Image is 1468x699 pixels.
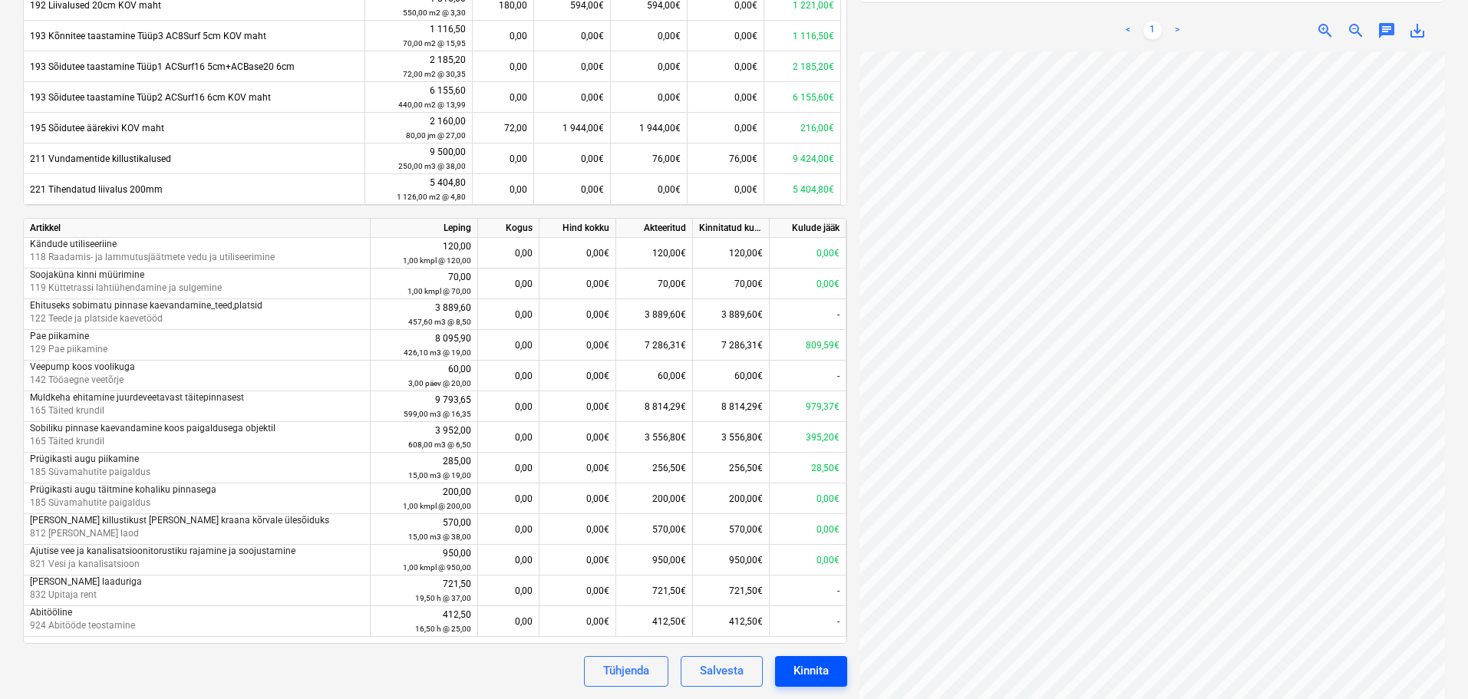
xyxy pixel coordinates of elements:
[616,514,693,545] div: 570,00€
[371,53,466,81] div: 2 185,20
[688,21,764,51] div: 0,00€
[371,219,478,238] div: Leping
[534,174,611,205] div: 0,00€
[770,330,846,361] div: 809,59€
[616,575,693,606] div: 721,50€
[688,82,764,113] div: 0,00€
[408,471,471,480] small: 15,00 m3 @ 19,00
[30,331,89,341] span: Pae piikamine
[377,577,471,605] div: 721,50
[30,361,135,372] span: Veepump koos voolikuga
[30,374,124,385] span: 142 Tööaegne veetõrje
[539,299,616,330] div: 0,00€
[377,270,471,298] div: 70,00
[478,330,539,361] div: 0,00
[30,497,150,508] span: 185 Süvamahutite paigaldus
[371,145,466,173] div: 9 500,00
[30,300,262,311] span: Ehituseks sobimatu pinnase kaevandamine_teed,platsid
[473,82,534,113] div: 0,00
[616,606,693,637] div: 412,50€
[478,219,539,238] div: Kogus
[30,467,150,477] span: 185 Süvamahutite paigaldus
[616,361,693,391] div: 60,00€
[403,39,466,48] small: 70,00 m2 @ 15,95
[693,299,770,330] div: 3 889,60€
[30,239,117,249] span: Kändude utiliseeriine
[539,514,616,545] div: 0,00€
[616,422,693,453] div: 3 556,80€
[30,61,295,72] span: 193 Sõidutee taastamine Tüüp1 ACSurf16 5cm+ACBase20 6cm
[611,174,688,205] div: 0,00€
[478,391,539,422] div: 0,00
[539,219,616,238] div: Hind kokku
[534,143,611,174] div: 0,00€
[478,299,539,330] div: 0,00
[377,239,471,268] div: 120,00
[616,219,693,238] div: Akteeritud
[693,269,770,299] div: 70,00€
[611,51,688,82] div: 0,00€
[377,393,471,421] div: 9 793,65
[473,174,534,205] div: 0,00
[693,606,770,637] div: 412,50€
[770,453,846,483] div: 28,50€
[478,238,539,269] div: 0,00
[764,82,841,113] div: 6 155,60€
[403,8,466,17] small: 550,00 m2 @ 3,30
[371,22,466,51] div: 1 116,50
[404,348,471,357] small: 426,10 m3 @ 19,00
[764,113,841,143] div: 216,00€
[30,313,163,324] span: 122 Teede ja platside kaevetööd
[539,453,616,483] div: 0,00€
[377,516,471,544] div: 570,00
[371,114,466,143] div: 2 160,00
[30,123,164,134] span: 195 Sõidutee äärekivi KOV maht
[408,318,471,326] small: 457,60 m3 @ 8,50
[611,143,688,174] div: 76,00€
[539,391,616,422] div: 0,00€
[616,453,693,483] div: 256,50€
[377,485,471,513] div: 200,00
[700,661,744,681] div: Salvesta
[30,344,107,354] span: 129 Pae piikamine
[478,453,539,483] div: 0,00
[693,361,770,391] div: 60,00€
[539,483,616,514] div: 0,00€
[403,563,471,572] small: 1,00 kmpl @ 950,00
[693,219,770,238] div: Kinnitatud kulud
[770,606,846,637] div: -
[377,424,471,452] div: 3 952,00
[616,545,693,575] div: 950,00€
[473,21,534,51] div: 0,00
[371,84,466,112] div: 6 155,60
[30,184,163,195] span: 221 Tihendatud liivalus 200mm
[770,219,846,238] div: Kulude jääk
[693,514,770,545] div: 570,00€
[1377,21,1396,40] span: chat
[770,514,846,545] div: 0,00€
[539,361,616,391] div: 0,00€
[398,101,466,109] small: 440,00 m2 @ 13,99
[377,608,471,636] div: 412,50
[693,483,770,514] div: 200,00€
[539,330,616,361] div: 0,00€
[611,113,688,143] div: 1 944,00€
[616,483,693,514] div: 200,00€
[770,269,846,299] div: 0,00€
[415,625,471,633] small: 16,50 h @ 25,00
[30,392,244,403] span: Muldkeha ehitamine juurdeveetavast täitepinnasest
[30,436,104,447] span: 165 Täited krundil
[770,545,846,575] div: 0,00€
[688,113,764,143] div: 0,00€
[616,299,693,330] div: 3 889,60€
[398,162,466,170] small: 250,00 m3 @ 38,00
[764,51,841,82] div: 2 185,20€
[584,656,668,687] button: Tühjenda
[478,545,539,575] div: 0,00
[1168,21,1186,40] a: Next page
[24,219,371,238] div: Artikkel
[611,21,688,51] div: 0,00€
[30,453,139,464] span: Prügikasti augu piikamine
[693,238,770,269] div: 120,00€
[534,51,611,82] div: 0,00€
